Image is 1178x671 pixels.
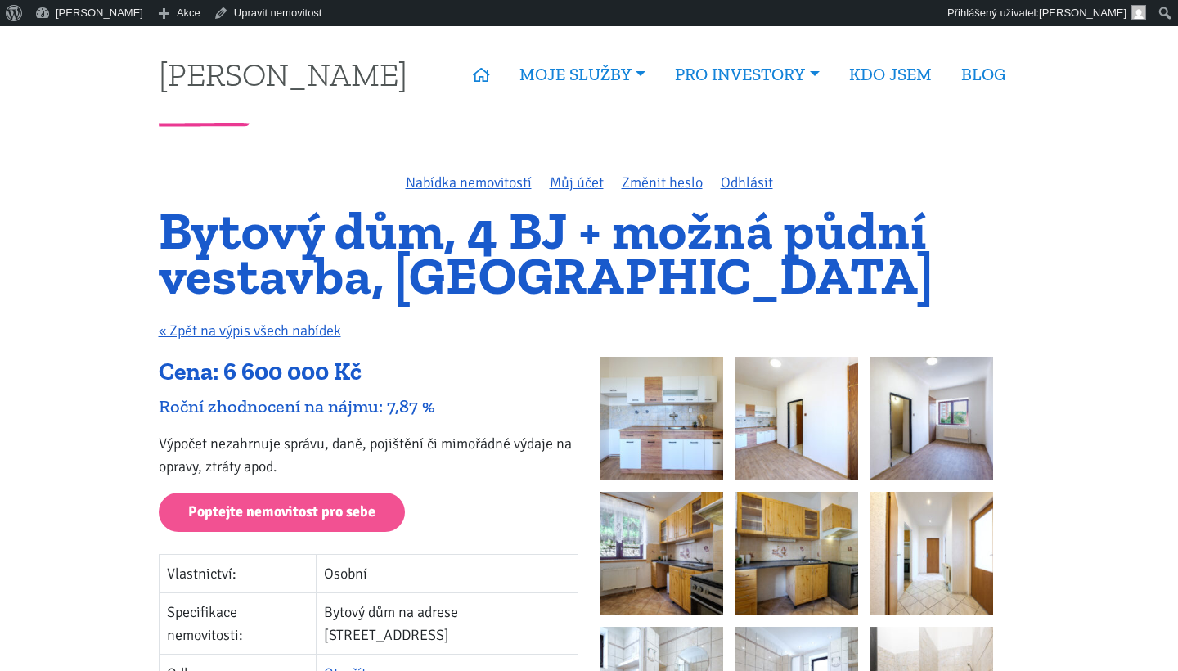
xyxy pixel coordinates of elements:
a: MOJE SLUŽBY [505,56,660,93]
a: Odhlásit [721,173,773,191]
div: Roční zhodnocení na nájmu: 7,87 % [159,395,578,417]
a: Můj účet [550,173,604,191]
a: Změnit heslo [622,173,703,191]
td: Osobní [316,555,578,593]
div: Cena: 6 600 000 Kč [159,357,578,388]
a: BLOG [946,56,1020,93]
td: Vlastnictví: [159,555,316,593]
p: Výpočet nezahrnuje správu, daně, pojištění či mimořádné výdaje na opravy, ztráty apod. [159,432,578,478]
a: [PERSON_NAME] [159,58,407,90]
a: Poptejte nemovitost pro sebe [159,493,405,533]
a: « Zpět na výpis všech nabídek [159,322,341,340]
span: [PERSON_NAME] [1039,7,1126,19]
h1: Bytový dům, 4 BJ + možná půdní vestavba, [GEOGRAPHIC_DATA] [159,209,1020,298]
a: Nabídka nemovitostí [406,173,532,191]
a: KDO JSEM [834,56,946,93]
td: Specifikace nemovitosti: [159,593,316,655]
td: Bytový dům na adrese [STREET_ADDRESS] [316,593,578,655]
a: PRO INVESTORY [660,56,834,93]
